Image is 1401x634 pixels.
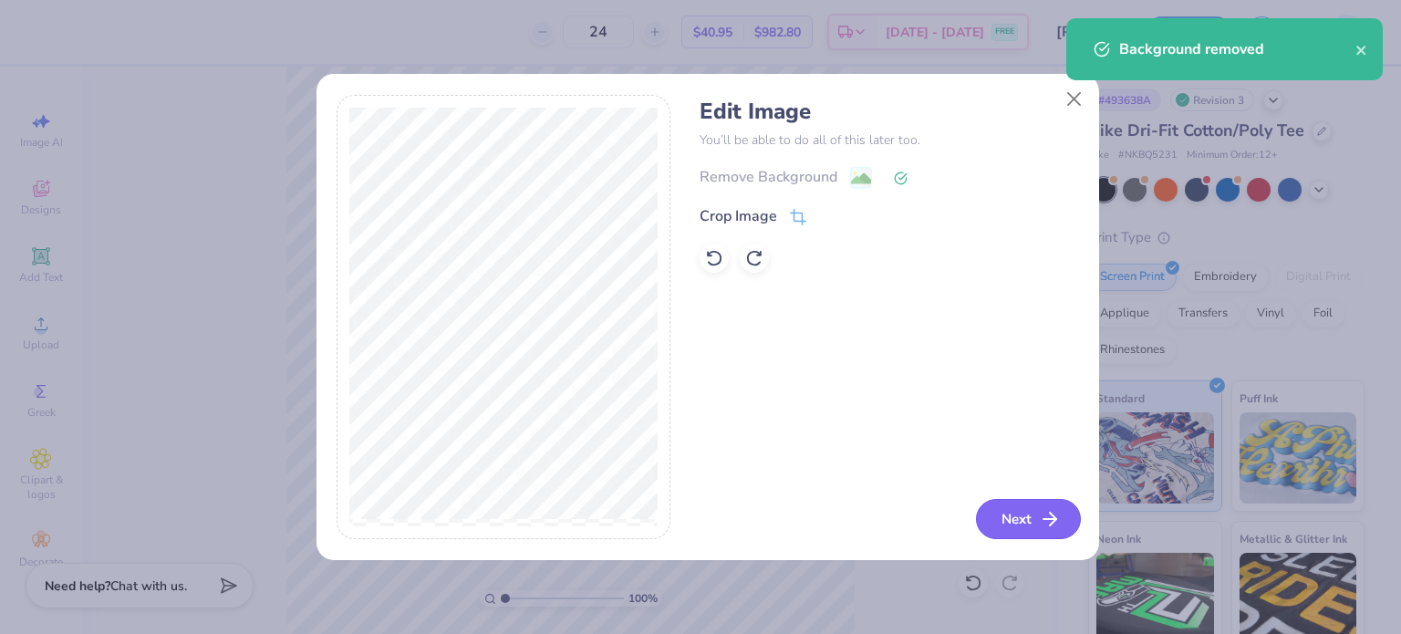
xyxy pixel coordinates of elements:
button: Close [1056,82,1091,117]
div: Crop Image [700,205,777,227]
button: Next [976,499,1081,539]
div: Background removed [1119,38,1355,60]
p: You’ll be able to do all of this later too. [700,130,1078,150]
button: close [1355,38,1368,60]
h4: Edit Image [700,99,1078,125]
